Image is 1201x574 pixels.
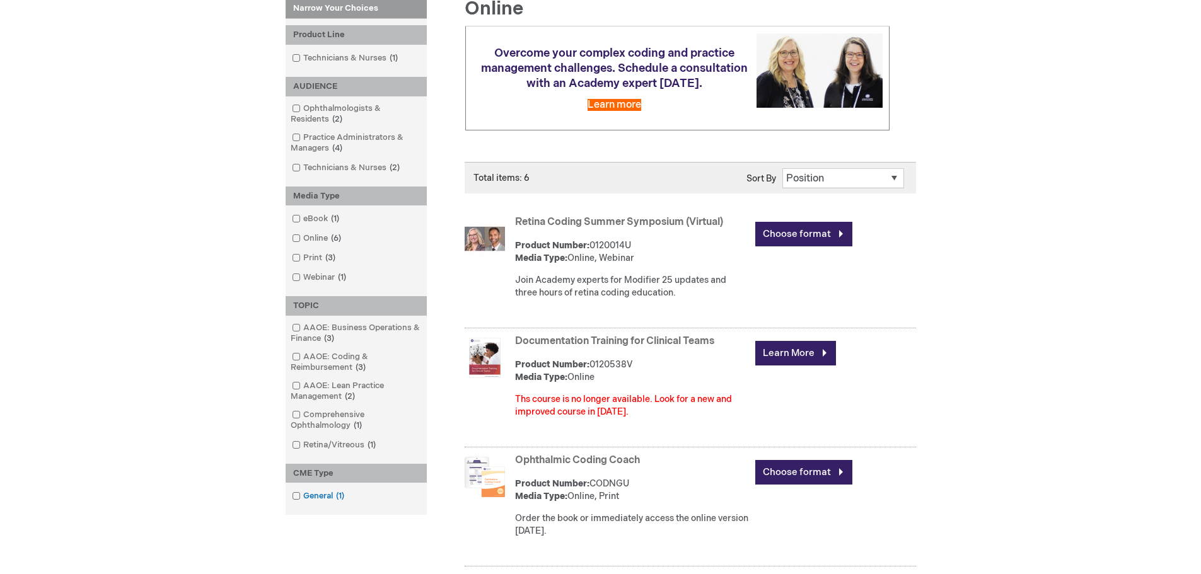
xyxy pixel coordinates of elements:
div: Media Type [286,187,427,206]
div: CODNGU Online, Print [515,478,749,503]
span: 1 [333,491,347,501]
div: 0120014U Online, Webinar [515,239,749,265]
a: Ophthalmologists & Residents2 [289,103,424,125]
a: Print3 [289,252,340,264]
a: Technicians & Nurses1 [289,52,403,64]
strong: Media Type: [515,253,567,263]
a: Online6 [289,232,346,244]
strong: Media Type: [515,372,567,382]
a: Learn More [755,341,836,365]
a: Practice Administrators & Managers4 [289,132,424,154]
a: Comprehensive Ophthalmology1 [289,409,424,432]
span: 4 [329,143,345,153]
div: Order the book or immediately access the online version [DATE]. [515,512,749,537]
img: Schedule a consultation with an Academy expert today [757,33,883,107]
a: Retina/Vitreous1 [289,439,381,451]
a: AAOE: Business Operations & Finance3 [289,322,424,345]
div: CME Type [286,464,427,483]
label: Sort By [746,173,776,184]
span: 3 [352,362,369,372]
span: 2 [342,391,358,401]
span: 1 [335,272,349,282]
div: 0120538V Online [515,359,749,384]
div: AUDIENCE [286,77,427,96]
span: 3 [321,333,337,343]
font: Ths course is no longer available. Look for a new and improved course in [DATE]. [515,394,732,417]
span: 2 [386,163,403,173]
a: Technicians & Nurses2 [289,162,405,174]
span: Total items: 6 [473,173,530,183]
span: 1 [328,214,342,224]
span: 6 [328,233,344,243]
div: Product Line [286,25,427,45]
img: Retina Coding Summer Symposium (Virtual) [465,219,505,259]
span: 3 [322,253,339,263]
a: Ophthalmic Coding Coach [515,454,640,466]
img: Documentation Training for Clinical Teams [465,338,505,378]
a: Choose format [755,460,852,485]
strong: Product Number: [515,359,589,370]
img: Ophthalmic Coding Coach [465,457,505,497]
span: 1 [386,53,401,63]
a: General1 [289,490,349,502]
span: 1 [364,440,379,450]
a: Choose format [755,222,852,246]
strong: Product Number: [515,478,589,489]
span: Overcome your complex coding and practice management challenges. Schedule a consultation with an ... [481,47,748,90]
a: Retina Coding Summer Symposium (Virtual) [515,216,723,228]
div: Join Academy experts for Modifier 25 updates and three hours of retina coding education. [515,274,749,299]
a: Learn more [588,99,641,111]
a: eBook1 [289,213,344,225]
strong: Media Type: [515,491,567,502]
a: Documentation Training for Clinical Teams [515,335,714,347]
div: TOPIC [286,296,427,316]
a: AAOE: Lean Practice Management2 [289,380,424,403]
span: 1 [351,420,365,430]
a: Webinar1 [289,272,351,284]
a: AAOE: Coding & Reimbursement3 [289,351,424,374]
span: 2 [329,114,345,124]
strong: Product Number: [515,240,589,251]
